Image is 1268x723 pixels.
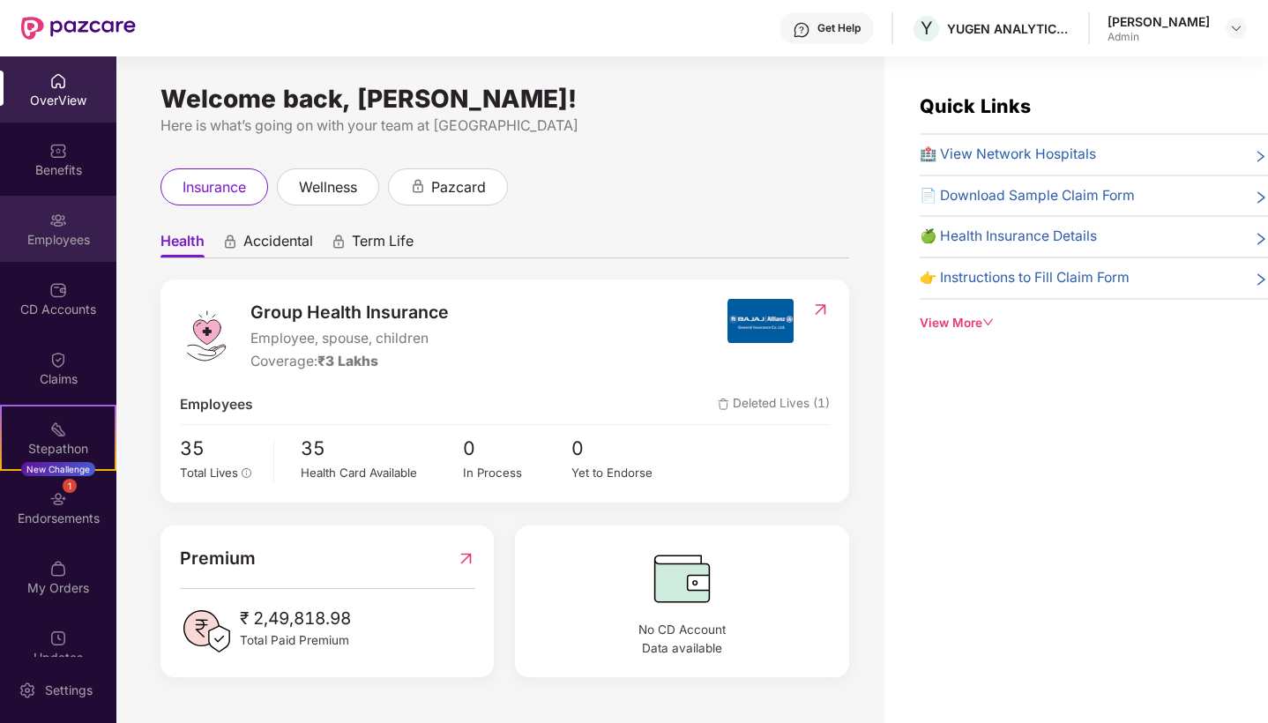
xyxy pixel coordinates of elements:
[920,314,1268,332] div: View More
[160,115,849,137] div: Here is what’s going on with your team at [GEOGRAPHIC_DATA]
[920,94,1031,117] span: Quick Links
[180,309,233,362] img: logo
[920,185,1135,207] span: 📄 Download Sample Claim Form
[718,394,830,416] span: Deleted Lives (1)
[40,682,98,699] div: Settings
[180,545,256,572] span: Premium
[49,351,67,369] img: svg+xml;base64,PHN2ZyBpZD0iQ2xhaW0iIHhtbG5zPSJodHRwOi8vd3d3LnczLm9yZy8yMDAwL3N2ZyIgd2lkdGg9IjIwIi...
[49,630,67,647] img: svg+xml;base64,PHN2ZyBpZD0iVXBkYXRlZCIgeG1sbnM9Imh0dHA6Ly93d3cudzMub3JnLzIwMDAvc3ZnIiB3aWR0aD0iMj...
[250,299,449,326] span: Group Health Insurance
[921,18,933,39] span: Y
[1254,189,1268,207] span: right
[718,399,729,410] img: deleteIcon
[180,394,253,416] span: Employees
[240,631,351,650] span: Total Paid Premium
[19,682,36,699] img: svg+xml;base64,PHN2ZyBpZD0iU2V0dGluZy0yMHgyMCIgeG1sbnM9Imh0dHA6Ly93d3cudzMub3JnLzIwMDAvc3ZnIiB3aW...
[49,212,67,229] img: svg+xml;base64,PHN2ZyBpZD0iRW1wbG95ZWVzIiB4bWxucz0iaHR0cDovL3d3dy53My5vcmcvMjAwMC9zdmciIHdpZHRoPS...
[49,421,67,438] img: svg+xml;base64,PHN2ZyB4bWxucz0iaHR0cDovL3d3dy53My5vcmcvMjAwMC9zdmciIHdpZHRoPSIyMSIgaGVpZ2h0PSIyMC...
[180,466,238,480] span: Total Lives
[49,72,67,90] img: svg+xml;base64,PHN2ZyBpZD0iSG9tZSIgeG1sbnM9Imh0dHA6Ly93d3cudzMub3JnLzIwMDAvc3ZnIiB3aWR0aD0iMjAiIG...
[301,464,463,482] div: Health Card Available
[49,560,67,578] img: svg+xml;base64,PHN2ZyBpZD0iTXlfT3JkZXJzIiBkYXRhLW5hbWU9Ik15IE9yZGVycyIgeG1sbnM9Imh0dHA6Ly93d3cudz...
[1229,21,1243,35] img: svg+xml;base64,PHN2ZyBpZD0iRHJvcGRvd24tMzJ4MzIiIHhtbG5zPSJodHRwOi8vd3d3LnczLm9yZy8yMDAwL3N2ZyIgd2...
[63,479,77,493] div: 1
[21,17,136,40] img: New Pazcare Logo
[242,468,252,479] span: info-circle
[299,176,357,198] span: wellness
[180,434,261,463] span: 35
[1254,229,1268,248] span: right
[982,317,995,329] span: down
[240,605,351,631] span: ₹ 2,49,818.98
[1108,30,1210,44] div: Admin
[534,621,830,659] span: No CD Account Data available
[49,281,67,299] img: svg+xml;base64,PHN2ZyBpZD0iQ0RfQWNjb3VudHMiIGRhdGEtbmFtZT0iQ0QgQWNjb3VudHMiIHhtbG5zPSJodHRwOi8vd3...
[1254,147,1268,166] span: right
[160,92,849,106] div: Welcome back, [PERSON_NAME]!
[463,464,571,482] div: In Process
[920,226,1097,248] span: 🍏 Health Insurance Details
[49,142,67,160] img: svg+xml;base64,PHN2ZyBpZD0iQmVuZWZpdHMiIHhtbG5zPSJodHRwOi8vd3d3LnczLm9yZy8yMDAwL3N2ZyIgd2lkdGg9Ij...
[463,434,571,463] span: 0
[250,351,449,373] div: Coverage:
[183,176,246,198] span: insurance
[2,440,115,458] div: Stepathon
[1108,13,1210,30] div: [PERSON_NAME]
[331,234,347,250] div: animation
[571,464,680,482] div: Yet to Endorse
[920,267,1130,289] span: 👉 Instructions to Fill Claim Form
[352,232,414,257] span: Term Life
[571,434,680,463] span: 0
[301,434,463,463] span: 35
[727,299,794,343] img: insurerIcon
[21,462,95,476] div: New Challenge
[1254,271,1268,289] span: right
[947,20,1070,37] div: YUGEN ANALYTICS PRIVATE LIMITED
[180,605,233,658] img: PaidPremiumIcon
[160,232,205,257] span: Health
[431,176,486,198] span: pazcard
[250,328,449,350] span: Employee, spouse, children
[534,545,830,612] img: CDBalanceIcon
[222,234,238,250] div: animation
[457,545,475,572] img: RedirectIcon
[920,144,1096,166] span: 🏥 View Network Hospitals
[243,232,313,257] span: Accidental
[317,353,378,369] span: ₹3 Lakhs
[410,178,426,194] div: animation
[817,21,861,35] div: Get Help
[793,21,810,39] img: svg+xml;base64,PHN2ZyBpZD0iSGVscC0zMngzMiIgeG1sbnM9Imh0dHA6Ly93d3cudzMub3JnLzIwMDAvc3ZnIiB3aWR0aD...
[811,301,830,318] img: RedirectIcon
[49,490,67,508] img: svg+xml;base64,PHN2ZyBpZD0iRW5kb3JzZW1lbnRzIiB4bWxucz0iaHR0cDovL3d3dy53My5vcmcvMjAwMC9zdmciIHdpZH...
